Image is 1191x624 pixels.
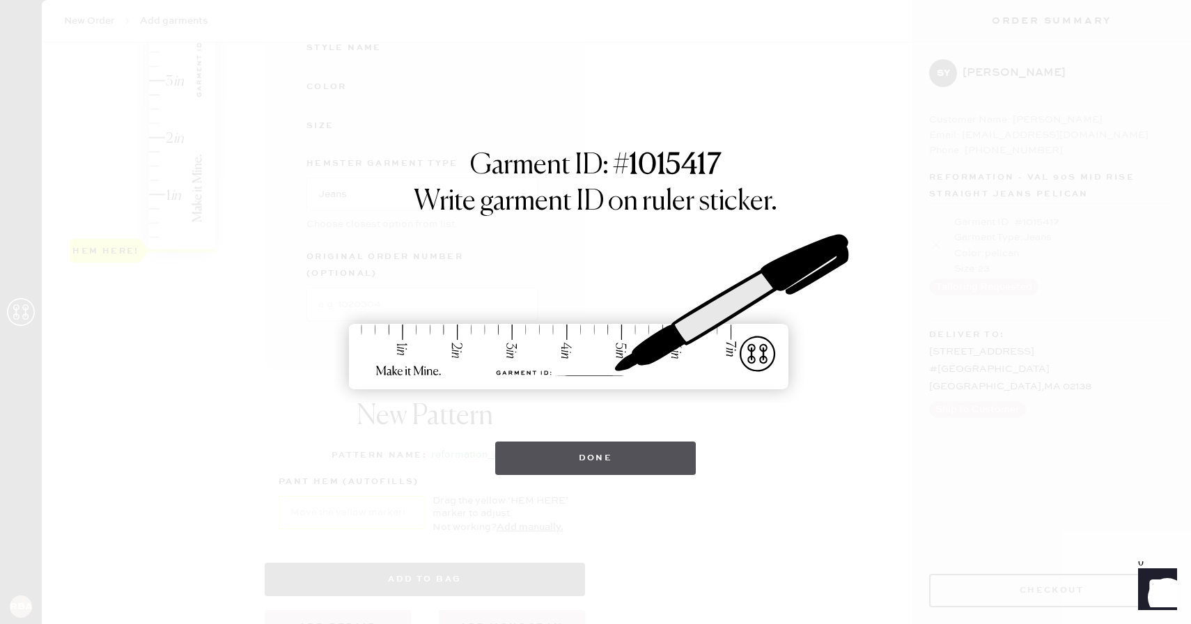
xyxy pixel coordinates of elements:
[334,198,857,428] img: ruler-sticker-sharpie.svg
[495,442,696,475] button: Done
[470,149,721,185] h1: Garment ID: #
[414,185,777,219] h1: Write garment ID on ruler sticker.
[1125,561,1185,621] iframe: Front Chat
[629,152,721,180] strong: 1015417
